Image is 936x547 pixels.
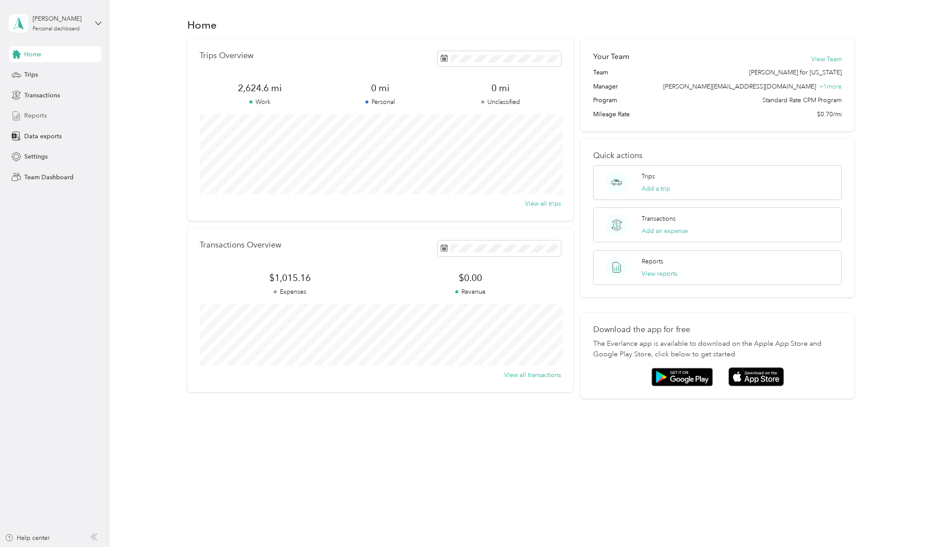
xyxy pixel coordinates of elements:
[200,97,320,107] p: Work
[440,97,561,107] p: Unclassified
[200,82,320,94] span: 2,624.6 mi
[33,14,88,23] div: [PERSON_NAME]
[200,240,281,250] p: Transactions Overview
[525,199,561,208] button: View all trips
[642,214,676,223] p: Transactions
[642,172,655,181] p: Trips
[642,269,677,278] button: View reports
[200,51,253,60] p: Trips Overview
[320,82,440,94] span: 0 mi
[642,226,688,236] button: Add an expense
[24,111,47,120] span: Reports
[24,70,38,79] span: Trips
[593,325,842,334] p: Download the app for free
[593,96,617,105] span: Program
[593,68,608,77] span: Team
[593,82,618,91] span: Manager
[24,91,60,100] span: Transactions
[728,367,784,386] img: App store
[593,51,629,62] h2: Your Team
[819,83,842,90] span: + 1 more
[749,68,842,77] span: [PERSON_NAME] for [US_STATE]
[651,368,713,386] img: Google play
[24,173,74,182] span: Team Dashboard
[642,184,670,193] button: Add a trip
[320,97,440,107] p: Personal
[380,272,561,284] span: $0.00
[642,257,663,266] p: Reports
[187,20,217,30] h1: Home
[593,151,842,160] p: Quick actions
[762,96,842,105] span: Standard Rate CPM Program
[440,82,561,94] span: 0 mi
[24,152,48,161] span: Settings
[663,83,816,90] span: [PERSON_NAME][EMAIL_ADDRESS][DOMAIN_NAME]
[5,533,50,543] button: Help center
[811,55,842,64] button: View Team
[200,272,380,284] span: $1,015.16
[24,132,62,141] span: Data exports
[593,339,842,360] p: The Everlance app is available to download on the Apple App Store and Google Play Store, click be...
[380,287,561,296] p: Revenue
[200,287,380,296] p: Expenses
[593,110,630,119] span: Mileage Rate
[887,498,936,547] iframe: Everlance-gr Chat Button Frame
[24,50,41,59] span: Home
[33,26,80,32] div: Personal dashboard
[817,110,842,119] span: $0.70/mi
[504,370,561,380] button: View all transactions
